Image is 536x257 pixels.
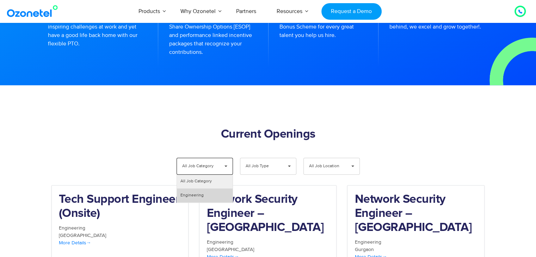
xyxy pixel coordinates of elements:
span: ▾ [283,158,296,174]
span: Engineering [355,239,381,245]
span: Engineering [207,239,233,245]
h2: Current Openings [51,127,485,142]
li: Engineering [177,188,233,202]
h2: Tech Support Engineer (Onsite) [59,193,181,221]
h2: Network Security Engineer – [GEOGRAPHIC_DATA] [355,193,477,235]
span: Gurgaon [355,246,374,252]
p: You get the best in class Employee Share Ownership Options [ESOP] and performance linked incentiv... [169,14,257,56]
span: All Job Type [246,158,279,174]
span: All Job Location [309,158,343,174]
span: [GEOGRAPHIC_DATA] [59,232,106,238]
span: All Job Category [182,158,216,174]
p: We empower you to take on the most inspiring challenges at work and yet have a good life back hom... [48,14,147,48]
span: Engineering [59,225,85,231]
span: [GEOGRAPHIC_DATA] [207,246,254,252]
span: ▾ [219,158,233,174]
li: All Job Category [177,174,233,188]
h2: Network Security Engineer – [GEOGRAPHIC_DATA] [207,193,329,235]
span: ▾ [346,158,359,174]
p: We’ve got an exclusive Referral Bonus Scheme for every great talent you help us hire. [279,14,367,39]
span: More Details [59,240,91,246]
a: Request a Demo [321,3,382,20]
